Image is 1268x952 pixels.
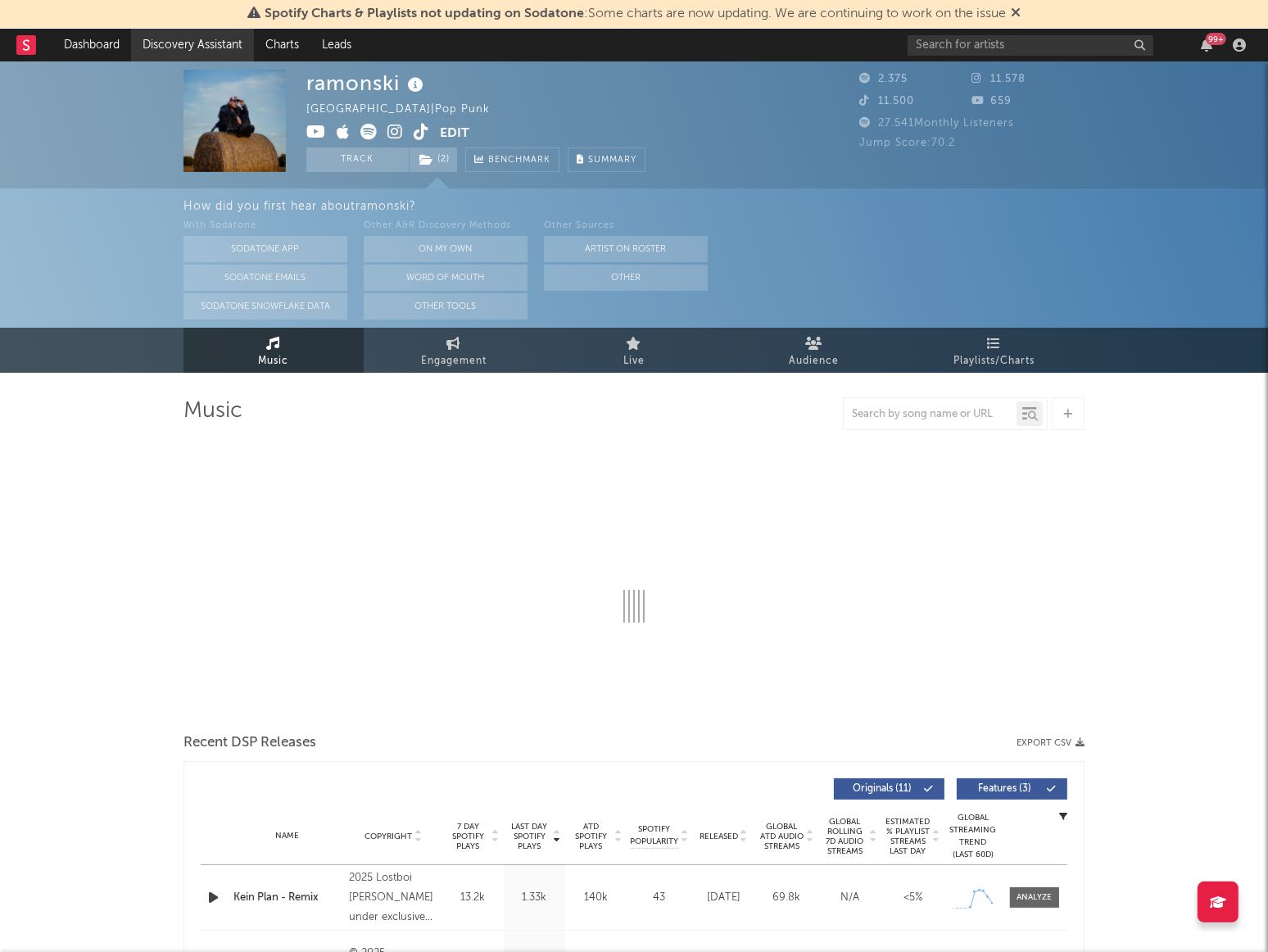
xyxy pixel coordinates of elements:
span: Spotify Charts & Playlists not updating on Sodatone [265,7,584,20]
span: Music [259,351,289,371]
div: Name [233,830,341,842]
button: Word Of Mouth [364,265,528,291]
a: Dashboard [52,29,131,61]
button: (2) [410,147,457,172]
span: ( 2 ) [409,147,458,172]
div: Other A&R Discovery Methods [364,216,528,236]
input: Search by song name or URL [844,408,1017,421]
a: Engagement [364,328,544,373]
button: Features(3) [957,778,1067,800]
span: Engagement [421,351,487,371]
span: Live [623,351,645,371]
button: Track [306,147,409,172]
span: Summary [588,156,636,165]
div: With Sodatone [183,216,347,236]
button: Originals(11) [834,778,944,800]
span: Last Day Spotify Plays [508,822,551,851]
button: Sodatone App [183,236,347,262]
span: Global ATD Audio Streams [759,822,804,851]
div: 140k [569,890,623,906]
span: 659 [972,96,1012,107]
button: Edit [440,124,469,144]
div: 69.8k [759,890,814,906]
span: Copyright [365,832,412,841]
a: Charts [254,29,310,61]
button: Summary [568,147,645,172]
input: Search for artists [908,35,1153,56]
div: 99 + [1206,33,1226,45]
button: Sodatone Emails [183,265,347,291]
span: ATD Spotify Plays [569,822,613,851]
span: Estimated % Playlist Streams Last Day [885,817,931,856]
span: Spotify Popularity [631,823,679,848]
span: 7 Day Spotify Plays [446,822,490,851]
div: [DATE] [696,890,751,906]
button: 99+ [1201,39,1212,52]
button: Artist on Roster [544,236,708,262]
span: Originals ( 11 ) [845,784,920,794]
div: 43 [631,890,688,906]
div: Global Streaming Trend (Last 60D) [949,812,998,861]
div: 13.2k [446,890,500,906]
a: Leads [310,29,363,61]
button: Export CSV [1017,738,1085,748]
div: N/A [822,890,877,906]
div: Other Sources [544,216,708,236]
span: : Some charts are now updating. We are continuing to work on the issue [265,7,1006,20]
button: On My Own [364,236,528,262]
span: Benchmark [488,151,550,170]
span: Audience [790,351,840,371]
button: Sodatone Snowflake Data [183,293,347,320]
a: Benchmark [465,147,559,172]
a: Playlists/Charts [904,328,1085,373]
span: 11.578 [972,74,1026,84]
button: Other [544,265,708,291]
span: Jump Score: 70.2 [859,138,955,148]
span: Released [700,832,738,841]
button: Other Tools [364,293,528,320]
a: Live [544,328,724,373]
span: Dismiss [1011,7,1021,20]
a: Kein Plan - Remix [233,890,341,906]
span: 2.375 [859,74,908,84]
div: 1.33k [508,890,561,906]
div: <5% [885,890,940,906]
div: ramonski [306,70,428,97]
span: Features ( 3 ) [967,784,1043,794]
span: 27.541 Monthly Listeners [859,118,1014,129]
a: Music [183,328,364,373]
div: [GEOGRAPHIC_DATA] | Pop Punk [306,100,509,120]
span: Global Rolling 7D Audio Streams [822,817,867,856]
span: 11.500 [859,96,914,107]
span: Recent DSP Releases [183,733,316,753]
a: Discovery Assistant [131,29,254,61]
span: Playlists/Charts [954,351,1035,371]
div: 2025 Lostboi [PERSON_NAME] under exclusive license to Groove Attack / Believe Artist Services [349,868,438,927]
div: How did you first hear about ramonski ? [183,197,1268,216]
a: Audience [724,328,904,373]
